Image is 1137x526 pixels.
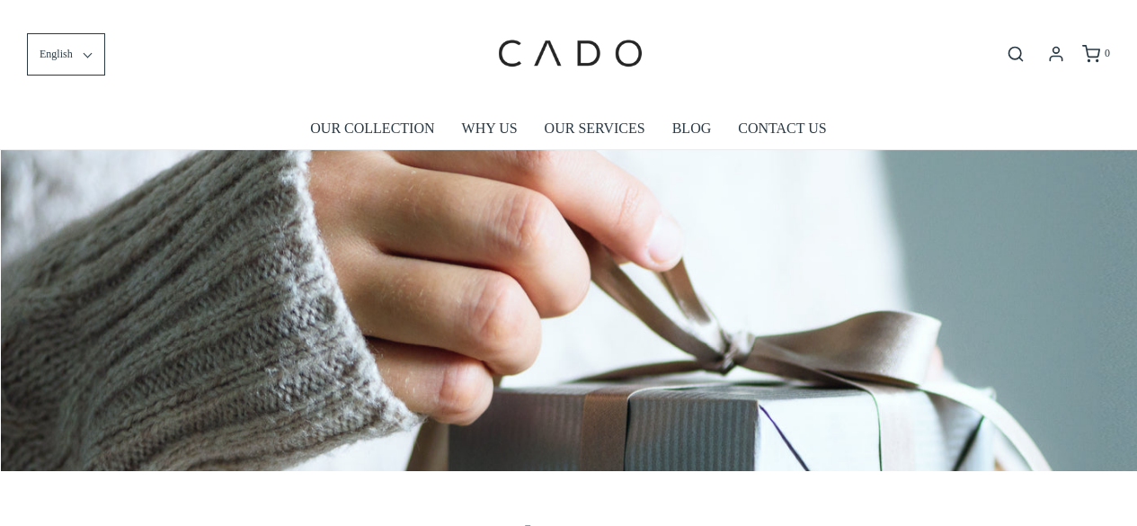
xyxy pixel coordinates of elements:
a: 0 [1080,45,1110,63]
button: Open search bar [999,44,1032,64]
a: WHY US [462,108,518,149]
img: cadogifting [493,13,645,94]
a: CONTACT US [738,108,826,149]
span: 0 [1105,47,1110,59]
a: BLOG [672,108,712,149]
span: English [40,46,73,63]
button: English [27,33,105,76]
a: OUR COLLECTION [310,108,434,149]
a: OUR SERVICES [545,108,645,149]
